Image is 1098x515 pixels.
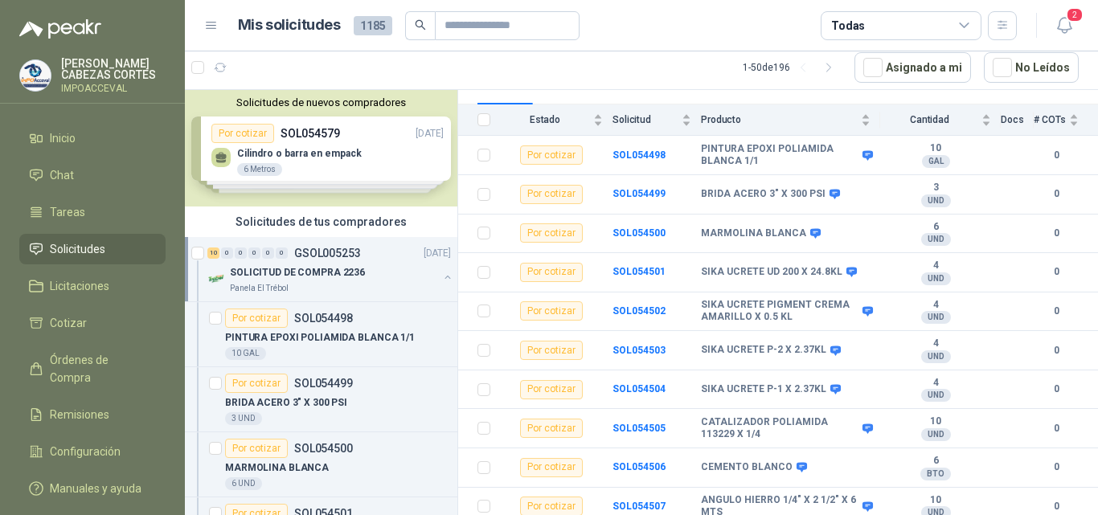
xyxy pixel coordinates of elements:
div: UND [921,428,951,441]
a: Cotizar [19,308,166,338]
b: SIKA UCRETE P-2 X 2.37KL [701,344,826,357]
a: Por cotizarSOL054500MARMOLINA BLANCA6 UND [185,432,457,497]
th: Producto [701,104,880,136]
h1: Mis solicitudes [238,14,341,37]
a: Configuración [19,436,166,467]
div: Por cotizar [225,439,288,458]
span: Cantidad [880,114,978,125]
th: # COTs [1034,104,1098,136]
div: Solicitudes de nuevos compradoresPor cotizarSOL054579[DATE] Cilindro o barra en empack6 MetrosPor... [185,90,457,206]
a: 10 0 0 0 0 0 GSOL005253[DATE] Company LogoSOLICITUD DE COMPRA 2236Panela El Trébol [207,243,454,295]
b: 0 [1034,148,1079,163]
th: Cantidad [880,104,1001,136]
b: 3 [880,182,991,194]
b: 4 [880,260,991,272]
div: Por cotizar [520,419,583,438]
div: UND [921,194,951,207]
div: Por cotizar [520,341,583,360]
span: # COTs [1034,114,1066,125]
div: UND [921,272,951,285]
div: Por cotizar [520,263,583,282]
div: 0 [262,247,274,259]
div: UND [921,350,951,363]
span: Remisiones [50,406,109,423]
b: 0 [1034,264,1079,280]
div: 10 [207,247,219,259]
div: 0 [276,247,288,259]
a: SOL054507 [613,501,666,512]
a: SOL054498 [613,149,666,161]
div: 3 UND [225,412,262,425]
b: PINTURA EPOXI POLIAMIDA BLANCA 1/1 [701,143,858,168]
span: Producto [701,114,858,125]
p: PINTURA EPOXI POLIAMIDA BLANCA 1/1 [225,330,415,345]
a: Órdenes de Compra [19,345,166,393]
b: SIKA UCRETE P-1 X 2.37KL [701,383,826,396]
b: 6 [880,221,991,234]
b: 0 [1034,499,1079,514]
div: 0 [235,247,247,259]
b: 10 [880,494,991,507]
a: SOL054505 [613,423,666,434]
a: Chat [19,160,166,190]
p: BRIDA ACERO 3" X 300 PSI [225,395,347,411]
span: Chat [50,166,74,184]
b: 0 [1034,343,1079,358]
button: 2 [1050,11,1079,40]
div: 0 [248,247,260,259]
b: 0 [1034,186,1079,202]
span: Configuración [50,443,121,460]
p: SOL054500 [294,443,353,454]
th: Estado [500,104,613,136]
b: BRIDA ACERO 3" X 300 PSI [701,188,826,201]
p: GSOL005253 [294,247,361,259]
a: Solicitudes [19,234,166,264]
p: SOL054499 [294,378,353,389]
div: Por cotizar [520,223,583,243]
b: 10 [880,415,991,428]
div: 0 [221,247,233,259]
b: 4 [880,377,991,390]
a: Inicio [19,123,166,153]
b: 0 [1034,226,1079,241]
span: Cotizar [50,314,87,332]
a: SOL054503 [613,345,666,356]
b: MARMOLINA BLANCA [701,227,806,240]
div: 6 UND [225,477,262,490]
b: 0 [1034,421,1079,436]
a: SOL054500 [613,227,666,239]
div: Solicitudes de tus compradores [185,206,457,237]
button: No Leídos [984,52,1079,83]
a: Tareas [19,197,166,227]
a: Por cotizarSOL054498PINTURA EPOXI POLIAMIDA BLANCA 1/110 GAL [185,302,457,367]
div: Por cotizar [520,380,583,399]
span: search [415,19,426,31]
p: [DATE] [424,246,451,261]
b: 4 [880,299,991,312]
p: [PERSON_NAME] CABEZAS CORTES [61,58,166,80]
a: SOL054504 [613,383,666,394]
a: SOL054502 [613,305,666,317]
a: Manuales y ayuda [19,473,166,504]
div: Todas [831,17,865,35]
b: 0 [1034,460,1079,475]
span: Tareas [50,203,85,221]
button: Asignado a mi [854,52,971,83]
span: Manuales y ayuda [50,480,141,497]
b: 4 [880,337,991,350]
b: 6 [880,455,991,468]
div: UND [921,389,951,402]
div: UND [921,311,951,324]
a: Remisiones [19,399,166,430]
p: SOLICITUD DE COMPRA 2236 [230,265,365,280]
b: SOL054501 [613,266,666,277]
span: 1185 [354,16,392,35]
b: SIKA UCRETE PIGMENT CREMA AMARILLO X 0.5 KL [701,299,858,324]
a: SOL054499 [613,188,666,199]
